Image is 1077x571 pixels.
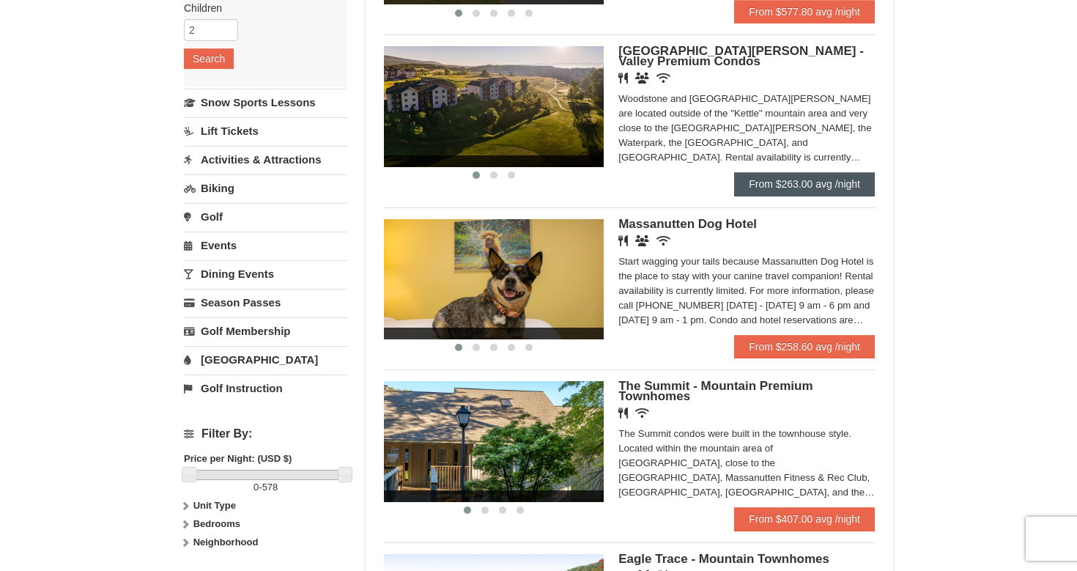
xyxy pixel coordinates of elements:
[184,48,234,69] button: Search
[635,408,649,419] i: Wireless Internet (free)
[184,427,347,441] h4: Filter By:
[184,117,347,144] a: Lift Tickets
[184,1,336,15] label: Children
[184,375,347,402] a: Golf Instruction
[618,408,628,419] i: Restaurant
[184,203,347,230] a: Golf
[184,346,347,373] a: [GEOGRAPHIC_DATA]
[262,482,278,493] span: 578
[734,172,875,196] a: From $263.00 avg /night
[656,73,670,84] i: Wireless Internet (free)
[193,537,259,548] strong: Neighborhood
[618,552,829,566] span: Eagle Trace - Mountain Townhomes
[184,260,347,287] a: Dining Events
[656,235,670,246] i: Wireless Internet (free)
[618,44,864,68] span: [GEOGRAPHIC_DATA][PERSON_NAME] - Valley Premium Condos
[618,235,628,246] i: Restaurant
[618,254,875,328] div: Start wagging your tails because Massanutten Dog Hotel is the place to stay with your canine trav...
[253,482,259,493] span: 0
[184,480,347,495] label: -
[184,174,347,202] a: Biking
[734,335,875,358] a: From $258.60 avg /night
[184,146,347,173] a: Activities & Attractions
[184,453,292,464] strong: Price per Night: (USD $)
[184,317,347,345] a: Golf Membership
[635,73,649,84] i: Banquet Facilities
[734,507,875,531] a: From $407.00 avg /night
[618,92,875,165] div: Woodstone and [GEOGRAPHIC_DATA][PERSON_NAME] are located outside of the "Kettle" mountain area an...
[184,89,347,116] a: Snow Sports Lessons
[193,518,240,529] strong: Bedrooms
[193,500,236,511] strong: Unit Type
[618,379,813,403] span: The Summit - Mountain Premium Townhomes
[618,427,875,500] div: The Summit condos were built in the townhouse style. Located within the mountain area of [GEOGRAP...
[184,289,347,316] a: Season Passes
[618,217,757,231] span: Massanutten Dog Hotel
[184,232,347,259] a: Events
[635,235,649,246] i: Banquet Facilities
[618,73,628,84] i: Restaurant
